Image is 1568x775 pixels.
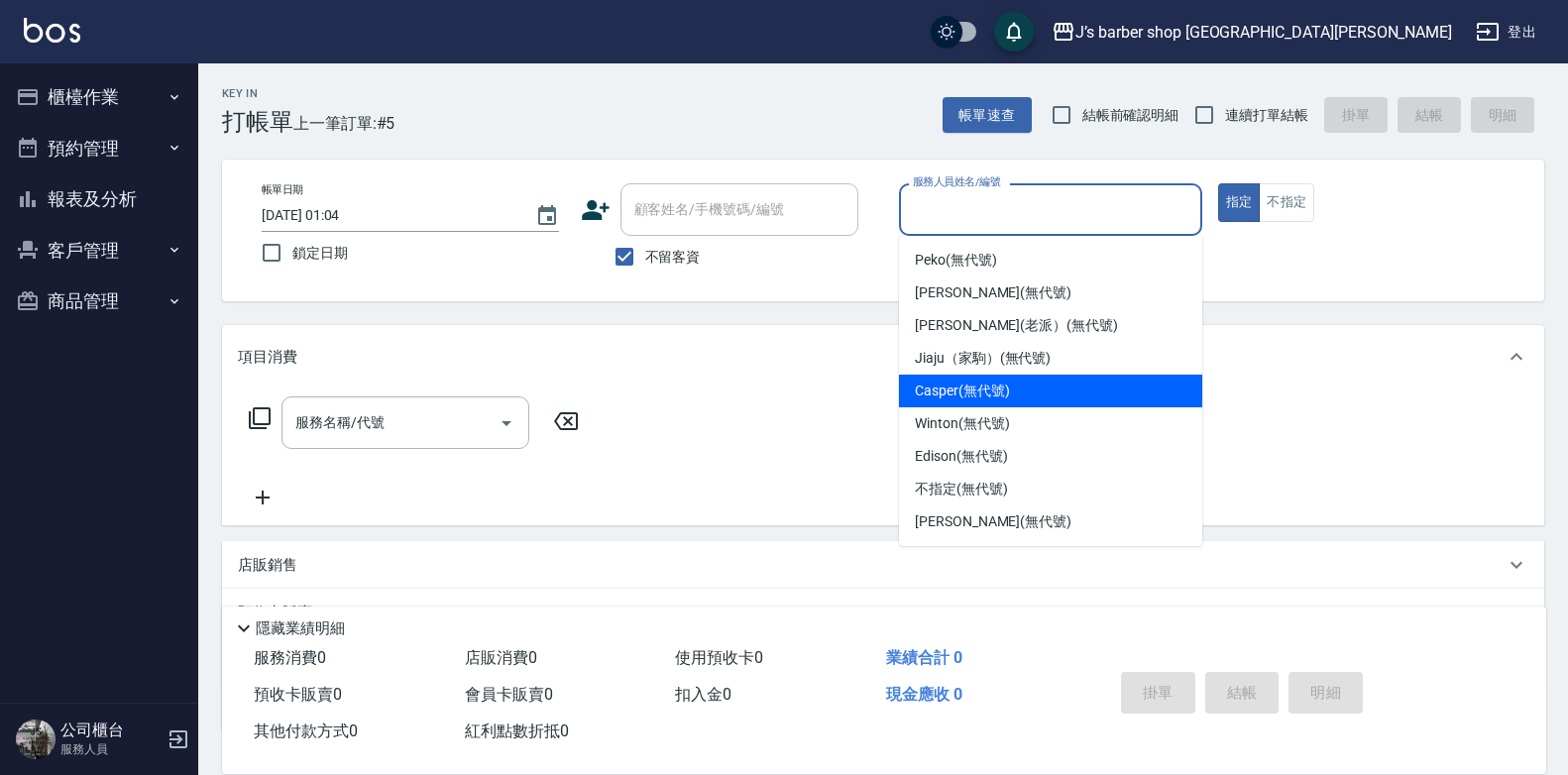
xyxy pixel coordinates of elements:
button: Open [491,407,522,439]
div: 預收卡販賣 [222,589,1544,636]
div: 店販銷售 [222,541,1544,589]
h3: 打帳單 [222,108,293,136]
span: 上一筆訂單:#5 [293,111,395,136]
span: 預收卡販賣 0 [254,685,342,704]
span: Edison (無代號) [915,446,1007,467]
img: Person [16,720,56,759]
span: 不留客資 [645,247,701,268]
span: 其他付款方式 0 [254,721,358,740]
span: [PERSON_NAME](老派） (無代號) [915,315,1118,336]
input: YYYY/MM/DD hh:mm [262,199,515,232]
span: 連續打單結帳 [1225,105,1308,126]
div: J’s barber shop [GEOGRAPHIC_DATA][PERSON_NAME] [1075,20,1452,45]
span: Jiaju（家駒） (無代號) [915,348,1051,369]
p: 店販銷售 [238,555,297,576]
button: 預約管理 [8,123,190,174]
span: 芋圓 (無代號) [915,544,994,565]
span: 服務消費 0 [254,648,326,667]
span: Peko (無代號) [915,250,997,271]
button: 不指定 [1259,183,1314,222]
span: [PERSON_NAME] (無代號) [915,511,1071,532]
h5: 公司櫃台 [60,720,162,740]
label: 服務人員姓名/編號 [913,174,1000,189]
span: 現金應收 0 [886,685,962,704]
span: 鎖定日期 [292,243,348,264]
button: 客戶管理 [8,225,190,277]
label: 帳單日期 [262,182,303,197]
span: Casper (無代號) [915,381,1009,401]
p: 項目消費 [238,347,297,368]
p: 預收卡販賣 [238,603,312,623]
button: 商品管理 [8,276,190,327]
span: 紅利點數折抵 0 [465,721,569,740]
span: 會員卡販賣 0 [465,685,553,704]
button: save [994,12,1034,52]
span: 業績合計 0 [886,648,962,667]
p: 服務人員 [60,740,162,758]
span: 不指定 (無代號) [915,479,1008,499]
button: J’s barber shop [GEOGRAPHIC_DATA][PERSON_NAME] [1044,12,1460,53]
button: 指定 [1218,183,1261,222]
span: [PERSON_NAME] (無代號) [915,282,1071,303]
span: 扣入金 0 [675,685,731,704]
span: 使用預收卡 0 [675,648,763,667]
img: Logo [24,18,80,43]
button: Choose date, selected date is 2025-10-12 [523,192,571,240]
button: 登出 [1468,14,1544,51]
button: 帳單速查 [943,97,1032,134]
span: 店販消費 0 [465,648,537,667]
div: 項目消費 [222,325,1544,388]
span: Winton (無代號) [915,413,1009,434]
p: 隱藏業績明細 [256,618,345,639]
button: 報表及分析 [8,173,190,225]
span: 結帳前確認明細 [1082,105,1179,126]
h2: Key In [222,87,293,100]
button: 櫃檯作業 [8,71,190,123]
